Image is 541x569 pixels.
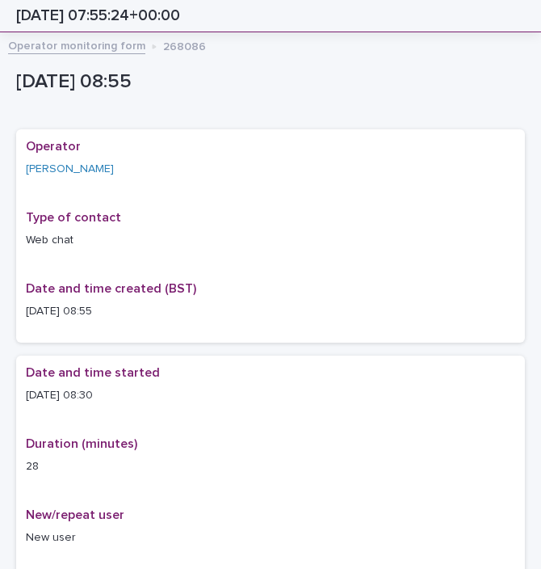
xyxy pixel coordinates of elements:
a: [PERSON_NAME] [26,161,114,178]
p: 28 [26,458,515,475]
p: 268086 [163,36,206,54]
p: New user [26,529,515,546]
span: Date and time created (BST) [26,282,196,295]
a: Operator monitoring form [8,36,145,54]
p: [DATE] 08:55 [26,303,515,320]
span: Duration (minutes) [26,437,137,450]
p: [DATE] 08:55 [16,70,518,94]
span: Date and time started [26,366,160,379]
p: Web chat [26,232,515,249]
span: Type of contact [26,211,121,224]
p: [DATE] 08:30 [26,387,515,404]
span: Operator [26,140,81,153]
span: New/repeat user [26,508,124,521]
